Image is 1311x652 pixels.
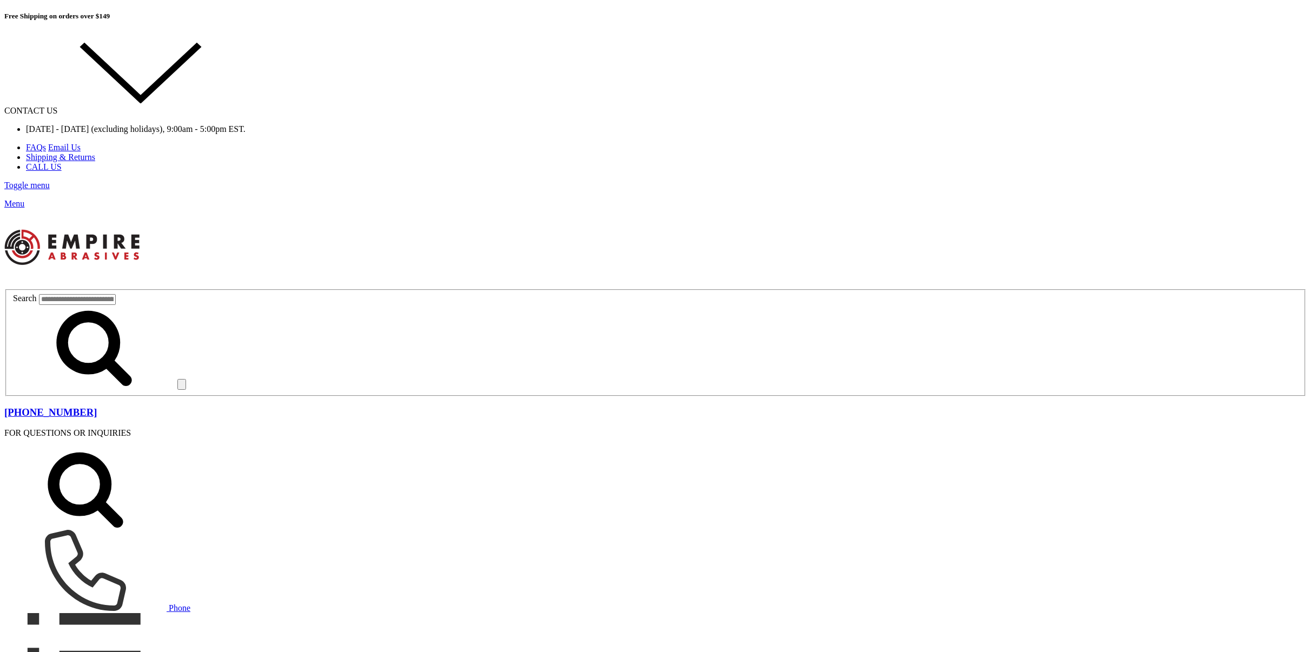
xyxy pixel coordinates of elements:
a: Email Us [48,143,81,152]
a: Toggle menu Menu [4,181,1307,209]
a: [PHONE_NUMBER] [4,407,1307,418]
span: Phone [169,603,190,613]
h5: Free Shipping on orders over $149 [4,12,1307,21]
p: Menu [4,199,1307,209]
a: CONTACT US [4,106,222,115]
label: Search [13,294,37,303]
a: Shipping & Returns [26,152,95,162]
img: Empire Abrasives [4,221,140,274]
p: [DATE] - [DATE] (excluding holidays), 9:00am - 5:00pm EST. [26,124,1307,134]
a: Empire Abrasives [4,221,1307,278]
a: FAQs [26,143,46,152]
span: Toggle menu [4,181,50,190]
a: CALL US [26,162,62,171]
input: Submit [177,379,186,390]
p: FOR QUESTIONS OR INQUIRIES [4,428,1307,438]
a: Phone [4,603,190,613]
